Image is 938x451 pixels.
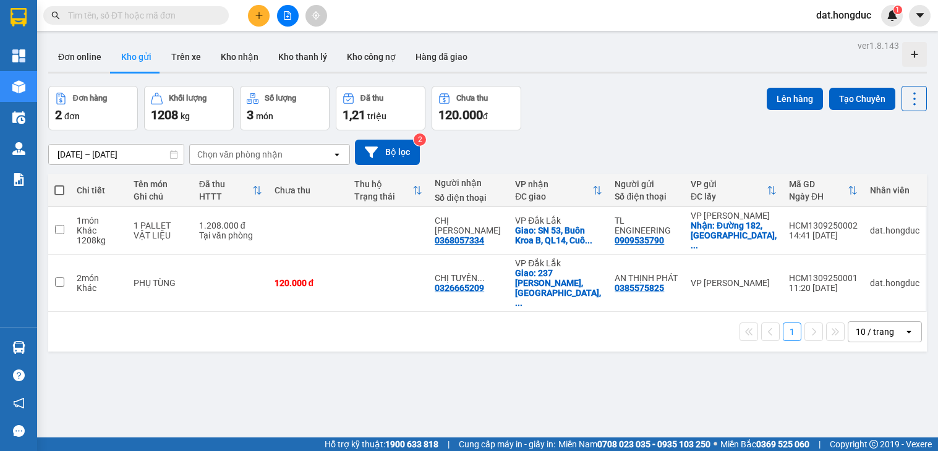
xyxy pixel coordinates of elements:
div: VP nhận [515,179,592,189]
span: aim [312,11,320,20]
div: Tên món [134,179,187,189]
span: Miền Bắc [720,437,809,451]
button: Khối lượng1208kg [144,86,234,130]
span: đ [483,111,488,121]
span: dat.hongduc [806,7,881,23]
div: PHỤ TÙNG [134,278,187,288]
span: file-add [283,11,292,20]
div: TL ENGINEERING [615,216,678,235]
div: VP [PERSON_NAME] [691,278,777,288]
img: solution-icon [12,173,25,186]
span: notification [13,397,25,409]
div: Tạo kho hàng mới [902,42,927,67]
button: Đã thu1,21 triệu [336,86,425,130]
div: HCM1309250002 [789,221,858,230]
div: CHỊ HÀ [435,216,503,235]
div: Ghi chú [134,192,187,201]
div: Khác [77,283,121,293]
img: dashboard-icon [12,49,25,62]
div: 0326665209 [435,283,484,293]
div: Chi tiết [77,185,121,195]
button: file-add [277,5,299,27]
button: Kho công nợ [337,42,406,72]
div: VP Đắk Lắk [515,258,602,268]
span: 1,21 [343,107,365,122]
div: VP Đắk Lắk [515,216,602,225]
span: kg [181,111,190,121]
div: Người nhận [435,178,503,188]
span: question-circle [13,369,25,381]
div: 1.208.000 đ [199,221,262,230]
button: Kho nhận [211,42,268,72]
button: 1 [783,322,801,341]
th: Toggle SortBy [783,174,864,207]
th: Toggle SortBy [684,174,783,207]
span: ... [691,240,698,250]
div: AN THỊNH PHÁT [615,273,678,283]
span: 120.000 [438,107,483,122]
div: 1 món [77,216,121,225]
div: Khác [77,225,121,235]
span: Hỗ trợ kỹ thuật: [325,437,438,451]
button: Bộ lọc [355,140,420,165]
div: HTTT [199,192,252,201]
div: 2 món [77,273,121,283]
div: Đã thu [199,179,252,189]
span: | [819,437,821,451]
button: Kho thanh lý [268,42,337,72]
th: Toggle SortBy [193,174,268,207]
div: 1208 kg [77,235,121,245]
div: Thu hộ [354,179,412,189]
div: HCM1309250001 [789,273,858,283]
div: Số điện thoại [435,193,503,203]
th: Toggle SortBy [509,174,608,207]
input: Tìm tên, số ĐT hoặc mã đơn [68,9,214,22]
span: ... [477,273,485,283]
button: caret-down [909,5,931,27]
span: ... [585,235,592,245]
div: Mã GD [789,179,848,189]
div: VP [PERSON_NAME] [691,211,777,221]
input: Select a date range. [49,145,184,164]
button: Số lượng3món [240,86,330,130]
th: Toggle SortBy [348,174,428,207]
button: aim [305,5,327,27]
span: 1 [895,6,900,14]
img: warehouse-icon [12,111,25,124]
span: ⚪️ [714,442,717,447]
strong: 0369 525 060 [756,439,809,449]
div: 120.000 đ [275,278,343,288]
div: dat.hongduc [870,225,919,235]
button: Tạo Chuyến [829,88,895,110]
button: Kho gửi [111,42,161,72]
div: 1 PALLET VẬT LIỆU [134,221,187,240]
div: 10 / trang [856,326,894,338]
svg: open [332,150,342,159]
strong: 0708 023 035 - 0935 103 250 [597,439,710,449]
img: warehouse-icon [12,142,25,155]
img: warehouse-icon [12,80,25,93]
span: Miền Nam [558,437,710,451]
div: ver 1.8.143 [858,39,899,53]
span: 1208 [151,107,178,122]
div: Người gửi [615,179,678,189]
span: Cung cấp máy in - giấy in: [459,437,555,451]
img: icon-new-feature [887,10,898,21]
button: Hàng đã giao [406,42,477,72]
div: Khối lượng [169,94,207,103]
div: ĐC lấy [691,192,767,201]
div: Chưa thu [456,94,488,103]
span: message [13,425,25,437]
div: Đơn hàng [73,94,107,103]
span: món [256,111,273,121]
div: Ngày ĐH [789,192,848,201]
button: Đơn online [48,42,111,72]
div: Chọn văn phòng nhận [197,148,283,161]
div: 0909535790 [615,235,664,245]
span: | [448,437,450,451]
span: đơn [64,111,80,121]
sup: 1 [893,6,902,14]
div: dat.hongduc [870,278,919,288]
div: Số lượng [265,94,296,103]
img: warehouse-icon [12,341,25,354]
